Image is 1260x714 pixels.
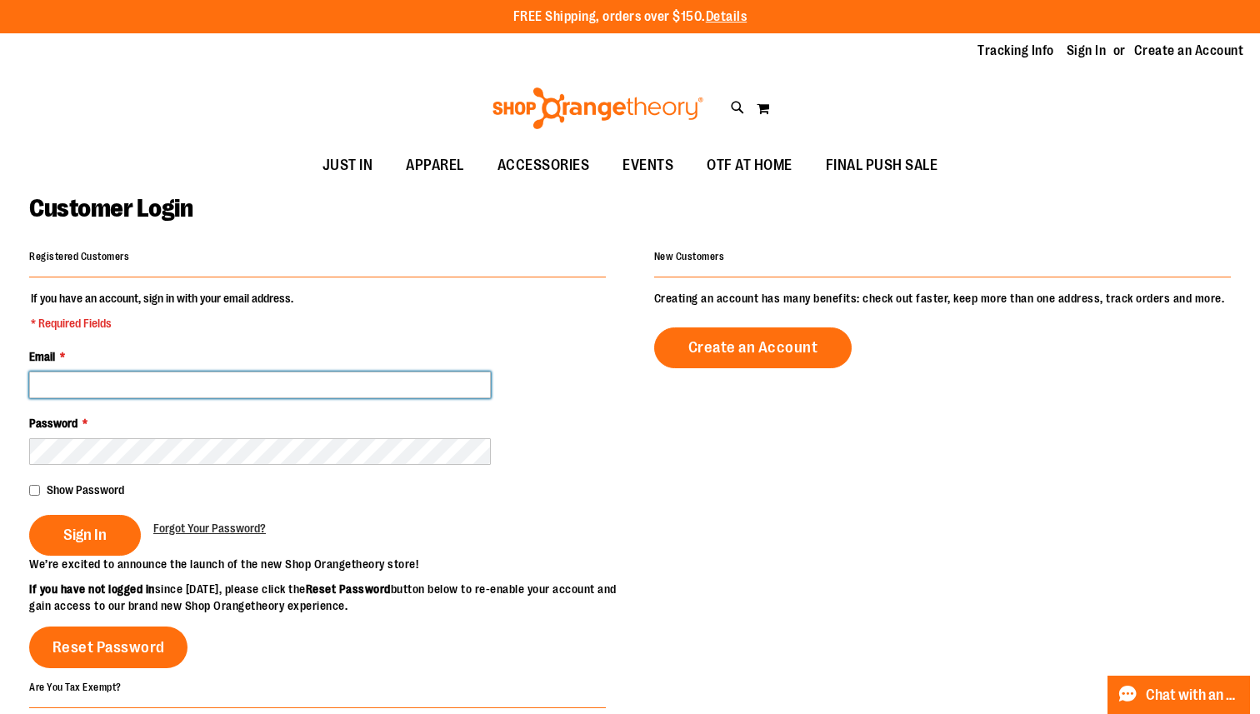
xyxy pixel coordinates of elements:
[29,556,630,572] p: We’re excited to announce the launch of the new Shop Orangetheory store!
[31,315,293,332] span: * Required Fields
[29,627,187,668] a: Reset Password
[63,526,107,544] span: Sign In
[481,147,607,185] a: ACCESSORIES
[29,582,155,596] strong: If you have not logged in
[29,251,129,262] strong: Registered Customers
[1146,687,1240,703] span: Chat with an Expert
[47,483,124,497] span: Show Password
[490,87,706,129] img: Shop Orangetheory
[654,290,1231,307] p: Creating an account has many benefits: check out faster, keep more than one address, track orders...
[153,522,266,535] span: Forgot Your Password?
[1067,42,1107,60] a: Sign In
[29,581,630,614] p: since [DATE], please click the button below to re-enable your account and gain access to our bran...
[1134,42,1244,60] a: Create an Account
[29,194,192,222] span: Customer Login
[497,147,590,184] span: ACCESSORIES
[322,147,373,184] span: JUST IN
[29,681,122,692] strong: Are You Tax Exempt?
[606,147,690,185] a: EVENTS
[29,515,141,556] button: Sign In
[306,582,391,596] strong: Reset Password
[29,350,55,363] span: Email
[622,147,673,184] span: EVENTS
[690,147,809,185] a: OTF AT HOME
[706,9,747,24] a: Details
[707,147,792,184] span: OTF AT HOME
[513,7,747,27] p: FREE Shipping, orders over $150.
[29,290,295,332] legend: If you have an account, sign in with your email address.
[52,638,165,657] span: Reset Password
[654,251,725,262] strong: New Customers
[29,417,77,430] span: Password
[809,147,955,185] a: FINAL PUSH SALE
[977,42,1054,60] a: Tracking Info
[389,147,481,185] a: APPAREL
[153,520,266,537] a: Forgot Your Password?
[688,338,818,357] span: Create an Account
[654,327,852,368] a: Create an Account
[1107,676,1251,714] button: Chat with an Expert
[306,147,390,185] a: JUST IN
[406,147,464,184] span: APPAREL
[826,147,938,184] span: FINAL PUSH SALE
